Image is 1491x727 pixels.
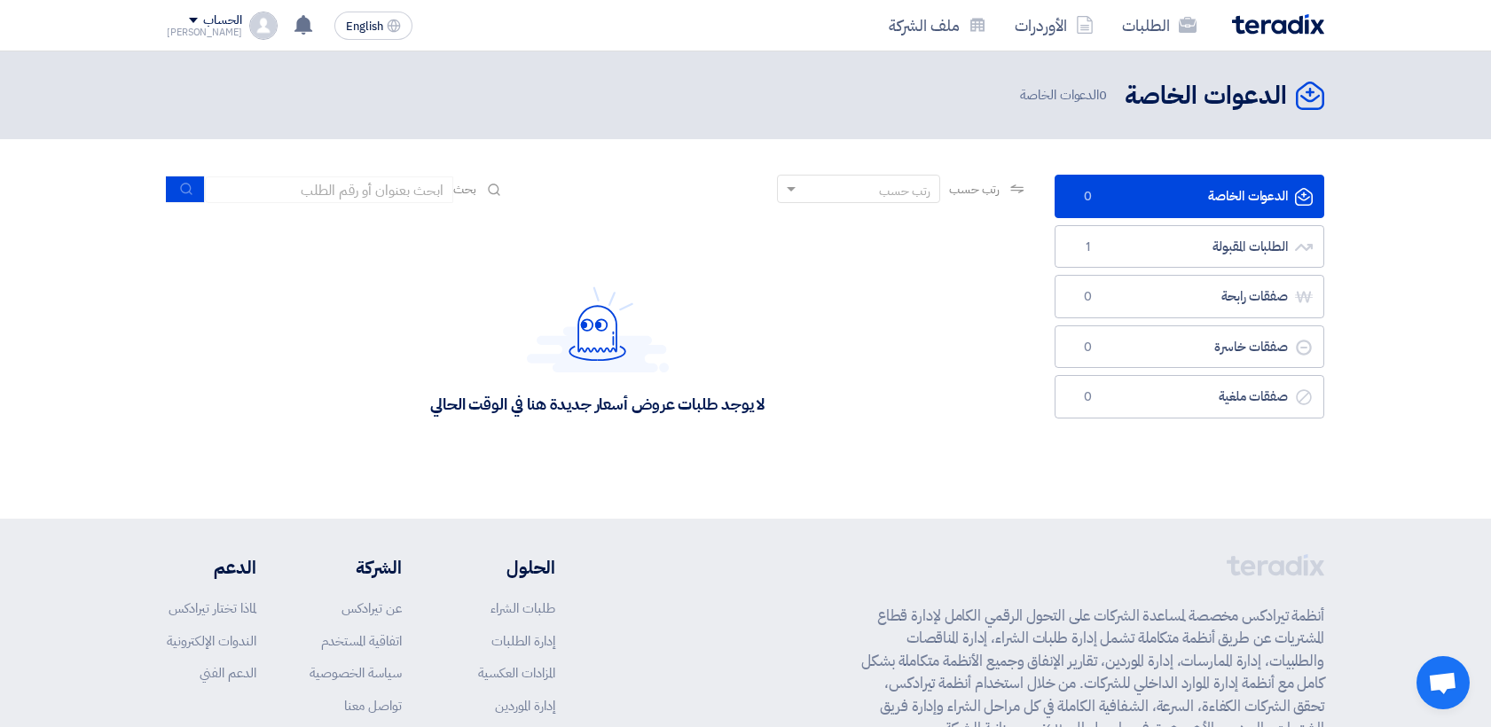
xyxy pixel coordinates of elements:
li: الحلول [455,554,555,581]
a: صفقات ملغية0 [1055,375,1324,418]
div: الحساب [203,13,241,28]
h2: الدعوات الخاصة [1125,79,1287,113]
button: English [334,12,412,40]
a: الدعم الفني [200,663,256,683]
a: الطلبات [1108,4,1211,46]
a: إدارة الطلبات [491,631,555,651]
a: عن تيرادكس [341,598,402,618]
li: الدعم [167,554,256,581]
a: المزادات العكسية [478,663,555,683]
a: اتفاقية المستخدم [321,631,402,651]
img: Hello [527,286,669,372]
span: بحث [453,180,476,199]
div: رتب حسب [879,182,930,200]
div: لا يوجد طلبات عروض أسعار جديدة هنا في الوقت الحالي [430,394,765,414]
a: ملف الشركة [875,4,1001,46]
img: Teradix logo [1232,14,1324,35]
a: طلبات الشراء [490,598,555,618]
li: الشركة [310,554,402,581]
a: سياسة الخصوصية [310,663,402,683]
a: الندوات الإلكترونية [167,631,256,651]
img: profile_test.png [249,12,278,40]
span: 1 [1077,238,1098,256]
span: English [346,20,383,33]
a: صفقات خاسرة0 [1055,325,1324,369]
span: رتب حسب [949,180,1000,199]
span: 0 [1077,288,1098,306]
a: إدارة الموردين [495,696,555,715]
a: لماذا تختار تيرادكس [169,598,256,618]
a: تواصل معنا [344,696,402,715]
span: 0 [1077,339,1098,356]
a: الطلبات المقبولة1 [1055,225,1324,269]
span: 0 [1099,85,1107,105]
input: ابحث بعنوان أو رقم الطلب [205,176,453,203]
span: 0 [1077,188,1098,206]
a: الدعوات الخاصة0 [1055,175,1324,218]
a: صفقات رابحة0 [1055,275,1324,318]
a: الأوردرات [1001,4,1108,46]
div: Open chat [1416,656,1470,709]
span: الدعوات الخاصة [1020,85,1110,106]
span: 0 [1077,388,1098,406]
div: [PERSON_NAME] [167,27,242,37]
